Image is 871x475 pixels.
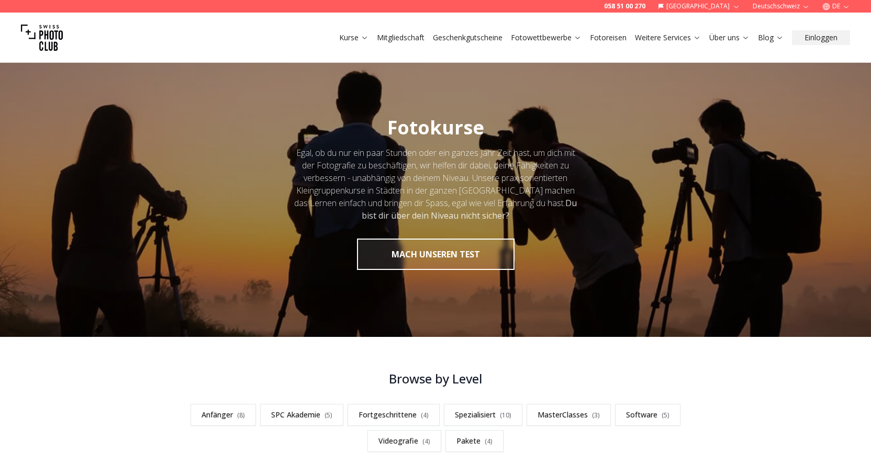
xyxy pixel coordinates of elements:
[433,32,502,43] a: Geschenkgutscheine
[293,146,578,222] div: Egal, ob du nur ein paar Stunden oder ein ganzes Jahr Zeit hast, um dich mit der Fotografie zu be...
[237,411,245,420] span: ( 8 )
[635,32,701,43] a: Weitere Services
[367,430,441,452] a: Videografie(4)
[335,30,373,45] button: Kurse
[709,32,750,43] a: Über uns
[615,404,680,426] a: Software(5)
[260,404,343,426] a: SPC Akademie(5)
[604,2,645,10] a: 058 51 00 270
[325,411,332,420] span: ( 5 )
[422,437,430,446] span: ( 4 )
[500,411,511,420] span: ( 10 )
[586,30,631,45] button: Fotoreisen
[662,411,669,420] span: ( 5 )
[21,17,63,59] img: Swiss photo club
[387,115,484,140] span: Fotokurse
[705,30,754,45] button: Über uns
[592,411,600,420] span: ( 3 )
[511,32,582,43] a: Fotowettbewerbe
[754,30,788,45] button: Blog
[485,437,493,446] span: ( 4 )
[792,30,850,45] button: Einloggen
[507,30,586,45] button: Fotowettbewerbe
[429,30,507,45] button: Geschenkgutscheine
[339,32,368,43] a: Kurse
[373,30,429,45] button: Mitgliedschaft
[377,32,425,43] a: Mitgliedschaft
[421,411,429,420] span: ( 4 )
[527,404,611,426] a: MasterClasses(3)
[758,32,784,43] a: Blog
[444,404,522,426] a: Spezialisiert(10)
[348,404,440,426] a: Fortgeschrittene(4)
[445,430,504,452] a: Pakete(4)
[357,239,515,270] button: MACH UNSEREN TEST
[631,30,705,45] button: Weitere Services
[176,370,695,387] h3: Browse by Level
[590,32,627,43] a: Fotoreisen
[191,404,256,426] a: Anfänger(8)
